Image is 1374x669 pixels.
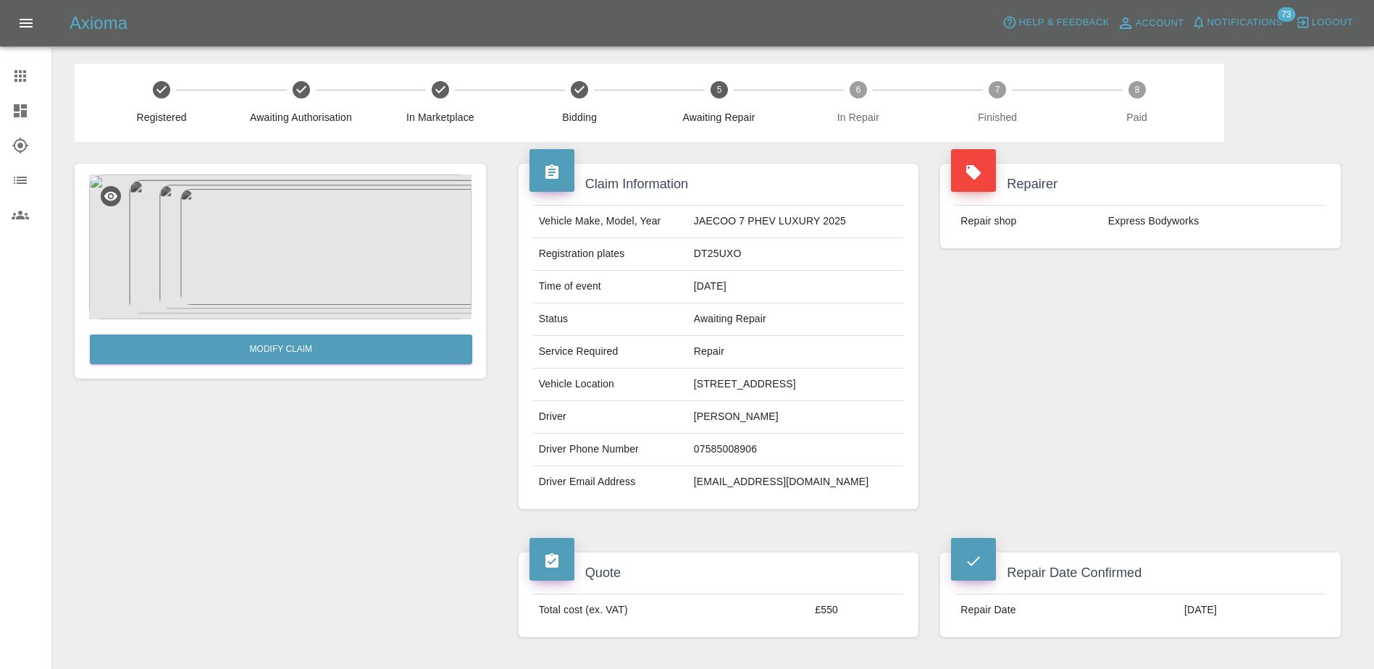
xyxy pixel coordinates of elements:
[70,12,127,35] h5: Axioma
[1178,594,1326,626] td: [DATE]
[955,206,1102,237] td: Repair shop
[533,401,688,434] td: Driver
[533,206,688,238] td: Vehicle Make, Model, Year
[1134,85,1139,95] text: 8
[995,85,1000,95] text: 7
[655,110,782,125] span: Awaiting Repair
[1073,110,1200,125] span: Paid
[688,401,905,434] td: [PERSON_NAME]
[533,466,688,498] td: Driver Email Address
[1018,14,1109,31] span: Help & Feedback
[98,110,225,125] span: Registered
[688,466,905,498] td: [EMAIL_ADDRESS][DOMAIN_NAME]
[1188,12,1286,34] button: Notifications
[529,174,908,194] h4: Claim Information
[809,594,904,626] td: £550
[90,334,472,364] a: Modify Claim
[688,336,905,369] td: Repair
[955,594,1178,626] td: Repair Date
[533,369,688,401] td: Vehicle Location
[688,271,905,303] td: [DATE]
[1312,14,1353,31] span: Logout
[795,110,922,125] span: In Repair
[1207,14,1283,31] span: Notifications
[1102,206,1326,237] td: Express Bodyworks
[9,6,43,41] button: Open drawer
[533,303,688,336] td: Status
[856,85,861,95] text: 6
[1277,7,1295,22] span: 73
[688,303,905,336] td: Awaiting Repair
[1113,12,1188,35] a: Account
[934,110,1061,125] span: Finished
[89,174,472,319] img: 04edc066-0095-463a-8622-51c885fe1fb8
[1136,15,1184,32] span: Account
[688,434,905,466] td: 07585008906
[688,369,905,401] td: [STREET_ADDRESS]
[533,271,688,303] td: Time of event
[1292,12,1357,34] button: Logout
[716,85,721,95] text: 5
[688,206,905,238] td: JAECOO 7 PHEV LUXURY 2025
[533,594,810,626] td: Total cost (ex. VAT)
[237,110,364,125] span: Awaiting Authorisation
[999,12,1113,34] button: Help & Feedback
[377,110,504,125] span: In Marketplace
[533,434,688,466] td: Driver Phone Number
[529,563,908,583] h4: Quote
[516,110,643,125] span: Bidding
[533,336,688,369] td: Service Required
[951,174,1330,194] h4: Repairer
[951,563,1330,583] h4: Repair Date Confirmed
[533,238,688,271] td: Registration plates
[688,238,905,271] td: DT25UXO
